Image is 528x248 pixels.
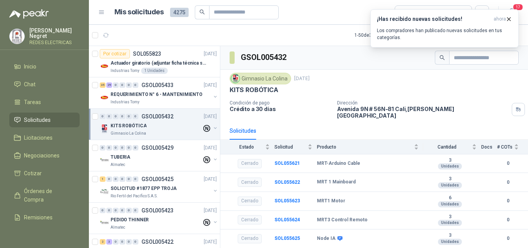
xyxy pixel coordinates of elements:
p: GSOL005432 [141,114,174,119]
div: 0 [106,176,112,182]
div: 0 [126,176,132,182]
div: 0 [119,176,125,182]
p: Almatec [111,224,125,231]
p: Industrias Tomy [111,99,140,105]
p: Crédito a 30 días [230,106,331,112]
p: [PERSON_NAME] Negret [29,28,80,39]
span: # COTs [497,144,513,150]
span: Negociaciones [24,151,60,160]
button: ¡Has recibido nuevas solicitudes!ahora Los compradores han publicado nuevas solicitudes en tus ca... [370,9,519,48]
p: REDES ELECTRICAS [29,40,80,45]
span: 4275 [170,8,189,17]
a: SOL055624 [274,217,300,222]
div: Cerrado [238,234,262,243]
img: Company Logo [100,62,109,71]
a: SOL055623 [274,198,300,204]
a: SOL055622 [274,180,300,185]
div: 0 [126,239,132,245]
p: Almatec [111,162,125,168]
p: [DATE] [204,50,217,58]
div: 0 [113,82,119,88]
b: SOL055621 [274,161,300,166]
p: [DATE] [204,113,217,120]
img: Company Logo [100,218,109,227]
p: Industrias Tomy [111,68,140,74]
th: # COTs [497,140,528,154]
span: 17 [513,3,523,11]
span: Cantidad [423,144,470,150]
span: Cotizar [24,169,42,178]
a: Chat [9,77,80,92]
p: [DATE] [204,144,217,152]
p: SOL055823 [133,51,161,56]
button: 17 [505,5,519,19]
p: Gimnasio La Colina [111,130,146,137]
a: 0 0 0 0 0 0 GSOL005432[DATE] Company LogoKITS ROBÓTICAGimnasio La Colina [100,112,218,137]
div: 0 [133,82,138,88]
span: search [439,55,445,60]
b: MRT1 Motor [317,198,345,204]
div: 0 [100,208,106,213]
b: 3 [423,176,477,182]
div: 0 [119,145,125,151]
p: TUBERIA [111,154,130,161]
span: Estado [230,144,264,150]
b: 6 [423,195,477,201]
span: Chat [24,80,36,89]
h3: GSOL005432 [241,51,288,63]
span: Licitaciones [24,133,53,142]
b: 3 [423,214,477,220]
a: Cotizar [9,166,80,181]
p: KITS ROBÓTICA [111,122,146,130]
div: Unidades [438,182,462,188]
div: 0 [113,145,119,151]
div: 0 [133,208,138,213]
div: 0 [126,145,132,151]
p: PEDIDO THINNER [111,216,149,224]
div: 0 [133,145,138,151]
b: 0 [497,197,519,205]
p: GSOL005422 [141,239,174,245]
a: 1 0 0 0 0 0 GSOL005425[DATE] Company LogoSOLICITUD #1877 EPP TROJARio Fertil del Pacífico S.A.S. [100,174,218,199]
div: 0 [119,239,125,245]
a: Configuración [9,228,80,243]
b: 0 [497,160,519,167]
div: 0 [100,114,106,119]
h1: Mis solicitudes [114,7,164,18]
p: SOLICITUD #1877 EPP TROJA [111,185,177,192]
div: 0 [113,239,119,245]
span: Remisiones [24,213,53,222]
th: Estado [220,140,274,154]
div: 0 [126,82,132,88]
div: 29 [106,82,112,88]
a: Por cotizarSOL055823[DATE] Company LogoActuador giratorio (adjuntar ficha técnica si es diferente... [89,46,220,77]
div: 0 [106,114,112,119]
div: Cerrado [238,159,262,168]
div: Gimnasio La Colina [230,73,291,84]
div: 0 [106,208,112,213]
span: Producto [317,144,412,150]
span: Inicio [24,62,36,71]
p: Rio Fertil del Pacífico S.A.S. [111,193,158,199]
p: [DATE] [294,75,310,82]
a: 0 0 0 0 0 0 GSOL005429[DATE] Company LogoTUBERIAAlmatec [100,143,218,168]
span: ahora [494,16,506,22]
img: Logo peakr [9,9,49,19]
div: 0 [113,114,119,119]
p: Los compradores han publicado nuevas solicitudes en tus categorías. [377,27,512,41]
div: 0 [119,208,125,213]
img: Company Logo [10,29,24,44]
b: MRT-Arduino Cable [317,161,360,167]
div: 0 [133,114,138,119]
p: [DATE] [204,238,217,246]
div: Cerrado [238,197,262,206]
a: SOL055625 [274,236,300,241]
div: 2 [100,239,106,245]
a: Licitaciones [9,130,80,145]
div: Unidades [438,239,462,245]
div: 0 [113,208,119,213]
img: Company Logo [100,93,109,102]
div: 0 [100,145,106,151]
